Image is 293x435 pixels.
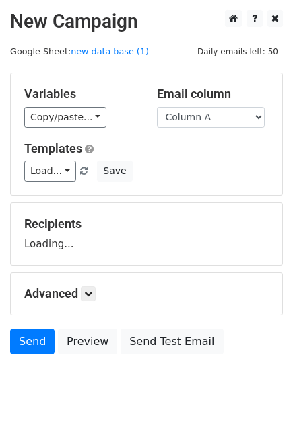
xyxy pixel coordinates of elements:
[24,216,269,231] h5: Recipients
[193,44,283,59] span: Daily emails left: 50
[24,286,269,301] h5: Advanced
[24,161,76,182] a: Load...
[24,107,106,128] a: Copy/paste...
[193,46,283,56] a: Daily emails left: 50
[24,141,82,155] a: Templates
[10,329,55,354] a: Send
[58,329,117,354] a: Preview
[24,87,137,102] h5: Variables
[10,46,149,56] small: Google Sheet:
[24,216,269,251] div: Loading...
[121,329,223,354] a: Send Test Email
[71,46,149,56] a: new data base (1)
[97,161,132,182] button: Save
[10,10,283,33] h2: New Campaign
[157,87,269,102] h5: Email column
